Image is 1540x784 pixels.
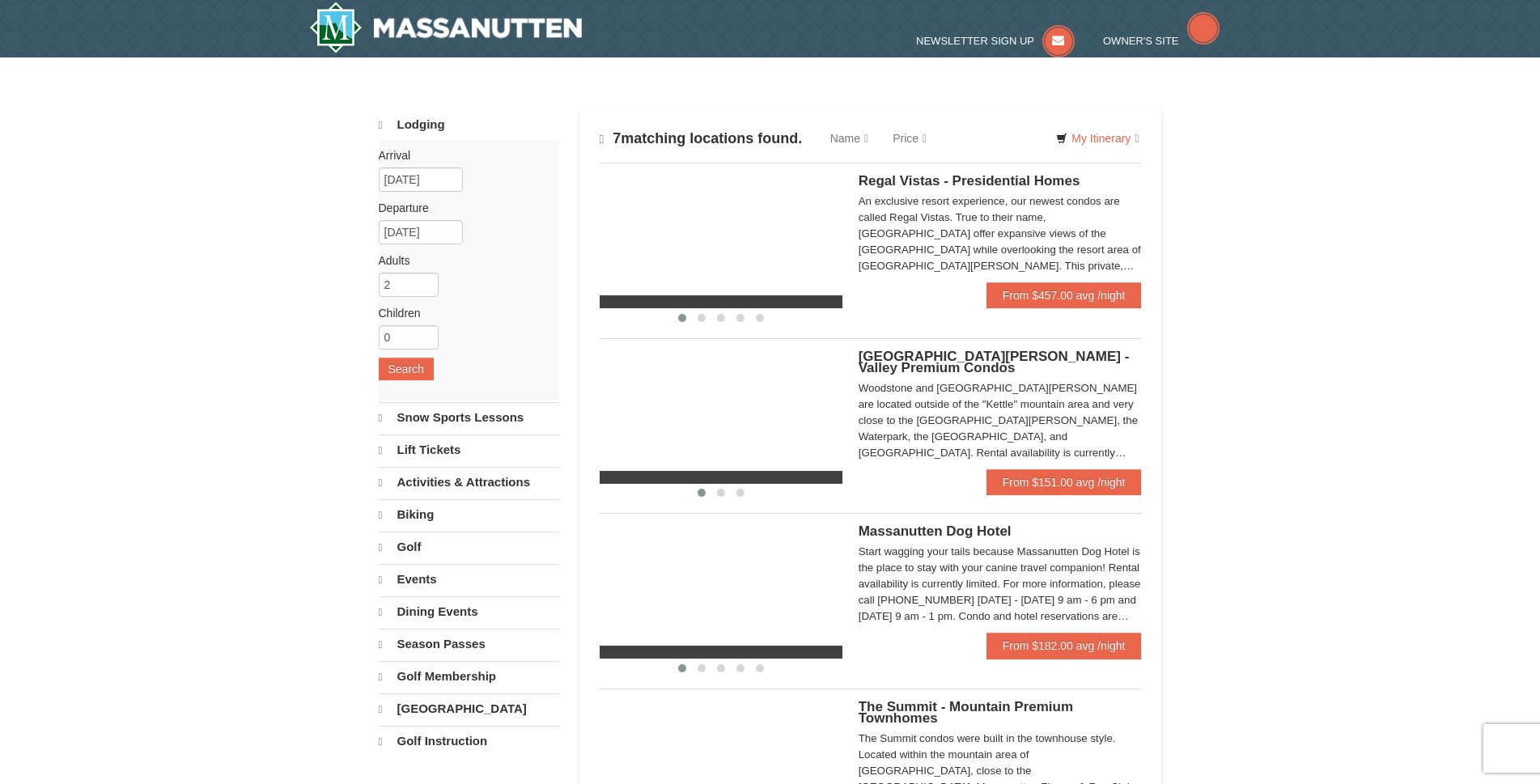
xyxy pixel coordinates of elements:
a: Owner's Site [1103,35,1220,47]
span: The Summit - Mountain Premium Townhomes [859,699,1073,726]
span: Newsletter Sign Up [916,35,1034,47]
a: Golf [379,532,559,562]
a: Name [818,122,880,155]
span: 7 [613,130,621,146]
span: Owner's Site [1103,35,1179,47]
a: Price [880,122,939,155]
a: Season Passes [379,629,559,659]
a: Dining Events [379,596,559,627]
a: From $151.00 avg /night [986,469,1142,495]
label: Adults [379,252,547,269]
a: Lodging [379,110,559,140]
div: Woodstone and [GEOGRAPHIC_DATA][PERSON_NAME] are located outside of the "Kettle" mountain area an... [859,380,1142,461]
a: Lift Tickets [379,434,559,465]
span: [GEOGRAPHIC_DATA][PERSON_NAME] - Valley Premium Condos [859,349,1130,375]
a: Biking [379,499,559,530]
div: Start wagging your tails because Massanutten Dog Hotel is the place to stay with your canine trav... [859,544,1142,625]
label: Departure [379,200,547,216]
label: Arrival [379,147,547,163]
a: Events [379,564,559,595]
span: Massanutten Dog Hotel [859,523,1012,539]
a: Massanutten Resort [309,2,583,53]
a: Activities & Attractions [379,467,559,498]
a: [GEOGRAPHIC_DATA] [379,693,559,724]
a: From $457.00 avg /night [986,282,1142,308]
a: My Itinerary [1046,126,1149,150]
a: From $182.00 avg /night [986,633,1142,659]
button: Search [379,358,434,380]
a: Golf Membership [379,661,559,692]
span: Regal Vistas - Presidential Homes [859,173,1080,189]
a: Golf Instruction [379,726,559,756]
a: Snow Sports Lessons [379,402,559,433]
div: An exclusive resort experience, our newest condos are called Regal Vistas. True to their name, [G... [859,193,1142,274]
h4: matching locations found. [600,130,803,147]
label: Children [379,305,547,321]
img: Massanutten Resort Logo [309,2,583,53]
a: Newsletter Sign Up [916,35,1075,47]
